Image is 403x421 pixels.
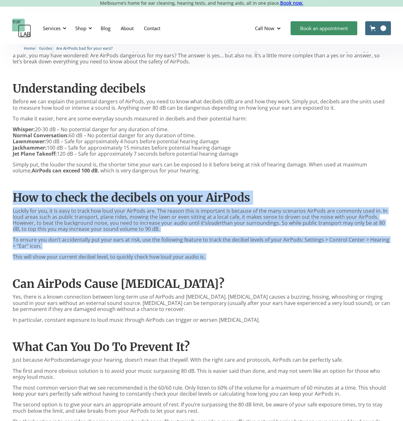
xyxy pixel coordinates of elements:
em: louder [207,219,222,226]
a: Open cart containing items [365,21,391,35]
p: To make it easier, here are some everyday sounds measured in decibels and their potential harm: [13,116,390,122]
p: ‍ [13,265,390,271]
a: Home [24,45,35,51]
li: 〉 [24,45,39,52]
a: Are AirPods bad for your ears? [56,45,113,51]
p: The most common version that we see recommended is the 60/60 rule. Only listen to 60% of the volu... [13,385,390,397]
div: Call Now [250,19,287,38]
div: Services [43,25,61,31]
p: Before we can explain the potential dangers of AirPods, you need to know what decibels (dB) are a... [13,99,390,111]
p: To ensure you don’t accidentally put your ears at risk, use the following feature to track the de... [13,237,390,249]
strong: Lawnmower: [13,138,46,145]
a: Blog [96,19,116,37]
strong: Jet Plane Takeoff: [13,150,57,157]
div: Call Now [255,25,274,31]
h2: What Can You Do To Prevent It? [13,340,390,354]
p: Simply put, the louder the sound is, the shorter time your ears can be exposed to it before being... [13,162,390,174]
a: home [12,19,31,38]
p: 20-30 dB – No potential danger for any duration of time. 60 dB – No potential danger for any dura... [13,126,390,157]
a: Guides [39,45,52,51]
p: AirPods are everywhere. With over 100M sold every year, it’s hard to avoid them. Whether you’ve b... [13,46,390,65]
p: The second option is to give your ears an appropriate amount of rest. If you’re surpassing the 80... [13,402,390,414]
div: Shop [71,19,94,38]
p: Luckily for you, it is easy to track how loud your AirPods are. The reason this is important is b... [13,208,390,232]
em: can [63,356,71,363]
strong: Normal Conversation: [13,132,69,139]
a: Contact [139,19,165,37]
h2: Understanding decibels [13,82,390,95]
div: Shop [75,25,86,31]
h2: How to check the decibels on your AirPods [13,191,390,204]
p: The first and more obvious solution is to avoid your music surpassing 80 dB. This is easier said ... [13,368,390,380]
p: Yes, there is a known connection between long-term use of AirPods and [MEDICAL_DATA]. [MEDICAL_DA... [13,294,390,312]
a: Book an appointment [291,21,357,35]
p: ‍ [13,69,390,75]
span: Are AirPods bad for your ears? [56,46,113,51]
strong: Jackhammer: [13,144,47,151]
li: 〉 [39,45,56,52]
p: ‍ [13,328,390,334]
p: Just because AirPods damage your hearing, doesn’t mean that they . WIth the right care and protoc... [13,357,390,363]
em: will [180,356,188,363]
span: Guides [39,46,52,51]
p: In particular, constant exposure to loud music through AirPods can trigger or worsen [MEDICAL_DATA]. [13,317,390,323]
a: About [116,19,139,37]
strong: Whisper: [13,126,35,133]
div: Services [39,19,68,38]
p: This will show your current decibel level, to quickly check how loud your audio is. [13,254,390,260]
p: ‍ [13,178,390,185]
h2: Can AirPods Cause [MEDICAL_DATA]? [13,277,390,291]
span: Home [24,46,35,51]
strong: AirPods can exceed 100 dB [32,167,98,174]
